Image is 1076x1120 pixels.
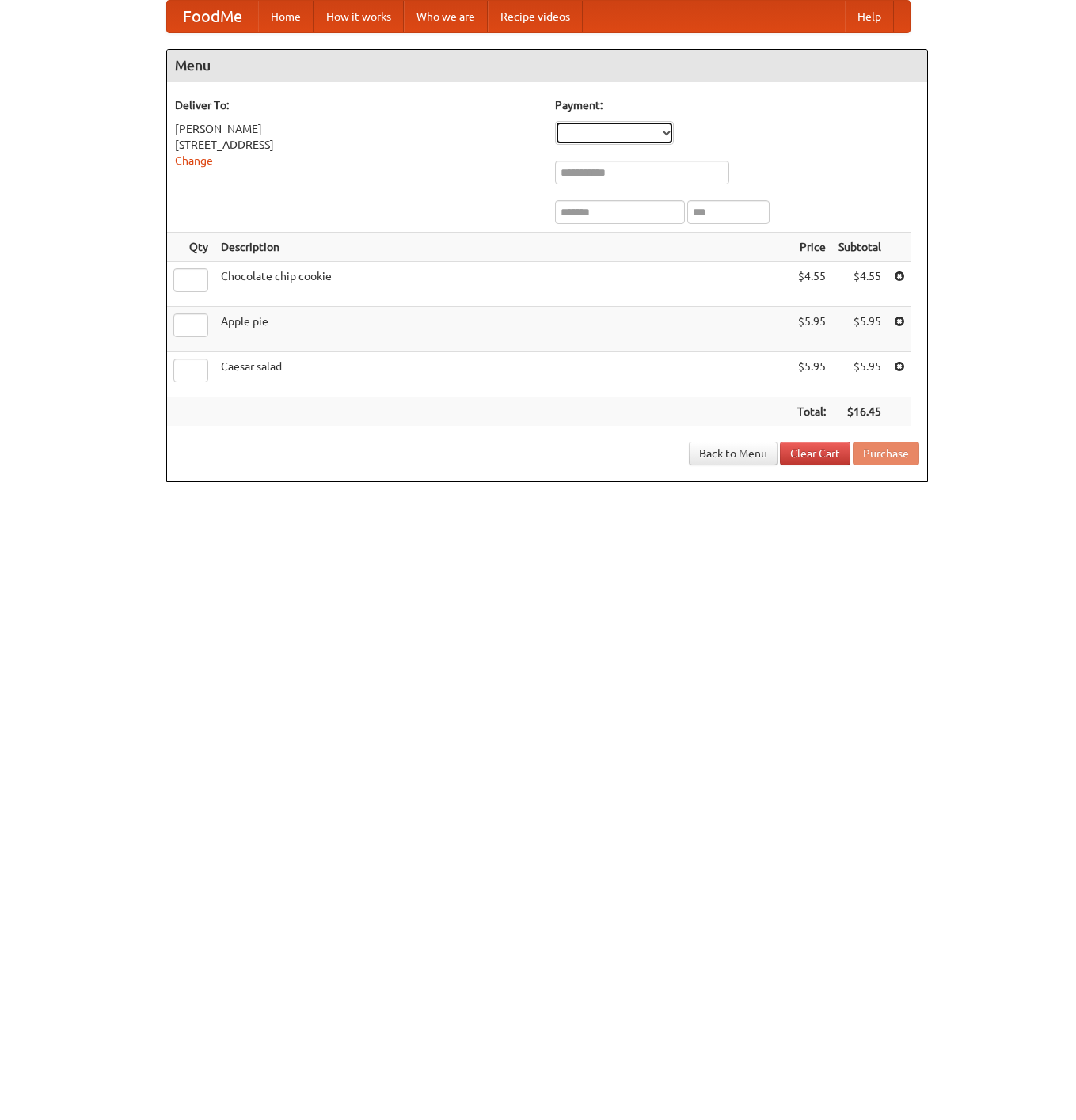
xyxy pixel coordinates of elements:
a: Clear Cart [780,442,850,465]
a: Recipe videos [488,1,583,32]
th: Subtotal [832,233,888,262]
td: Caesar salad [215,352,791,397]
a: Change [175,154,213,167]
h5: Deliver To: [175,97,539,113]
h5: Payment: [555,97,919,113]
th: Qty [167,233,215,262]
td: Chocolate chip cookie [215,262,791,307]
button: Purchase [853,442,919,465]
a: How it works [314,1,404,32]
td: $5.95 [791,352,832,397]
th: Total: [791,397,832,427]
td: $5.95 [791,307,832,352]
th: Price [791,233,832,262]
td: $4.55 [791,262,832,307]
th: Description [215,233,791,262]
a: FoodMe [167,1,258,32]
td: $5.95 [832,352,888,397]
td: Apple pie [215,307,791,352]
a: Help [845,1,894,32]
div: [STREET_ADDRESS] [175,137,539,153]
a: Who we are [404,1,488,32]
div: [PERSON_NAME] [175,121,539,137]
td: $5.95 [832,307,888,352]
a: Home [258,1,314,32]
th: $16.45 [832,397,888,427]
h4: Menu [167,50,927,82]
a: Back to Menu [689,442,778,465]
td: $4.55 [832,262,888,307]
